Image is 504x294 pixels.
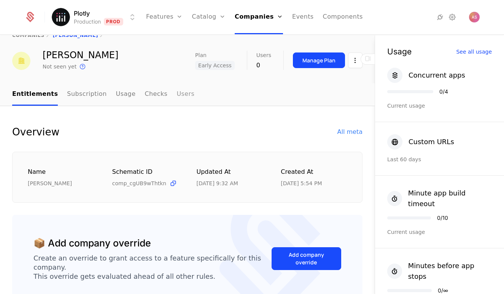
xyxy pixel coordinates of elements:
div: Overview [12,124,59,140]
div: Schematic ID [112,167,178,176]
div: 0 [256,61,271,70]
div: 0 / 4 [439,89,448,94]
div: Name [28,167,94,177]
span: Plotly [74,9,90,18]
div: [PERSON_NAME] [43,51,118,60]
span: Plan [195,52,207,58]
span: comp_cgUB9wThtkn [112,180,166,187]
button: Minutes before app stops [387,261,492,282]
a: Usage [116,83,136,106]
a: Entitlements [12,83,58,106]
button: Add company override [272,247,341,270]
div: 0 / 10 [437,215,448,221]
div: All meta [337,127,362,137]
a: Settings [448,13,457,22]
button: Minute app build timeout [387,188,492,209]
div: 0 / ∞ [438,288,448,293]
div: Create an override to grant access to a feature specifically for this company. This override gets... [33,254,272,281]
button: Select action [348,52,362,68]
button: Select environment [54,9,137,25]
ul: Choose Sub Page [12,83,194,106]
button: Custom URLs [387,134,454,149]
img: Nesrine Hadj-Yahia [12,52,30,70]
div: Custom URLs [409,137,454,147]
div: 9/16/25, 9:32 AM [197,180,238,187]
div: Not seen yet [43,63,76,70]
div: Manage Plan [302,57,335,64]
div: Minute app build timeout [408,188,492,209]
a: Integrations [436,13,445,22]
div: 📦 Add company override [33,236,151,251]
div: Updated at [197,167,263,177]
img: Plotly [52,8,70,26]
a: Users [176,83,194,106]
span: Early Access [195,61,235,70]
div: Minutes before app stops [408,261,492,282]
div: Add company override [281,251,332,266]
div: Current usage [387,102,492,110]
button: Manage Plan [293,52,345,68]
button: Concurrent apps [387,68,465,83]
div: 9/15/25, 5:54 PM [281,180,322,187]
div: Last 60 days [387,156,492,163]
a: Checks [145,83,167,106]
button: Open user button [469,12,480,22]
a: Subscription [67,83,107,106]
a: companies [12,33,45,38]
div: Production [74,18,101,25]
span: Users [256,52,271,58]
div: See all usage [456,49,492,54]
div: Current usage [387,228,492,236]
div: [PERSON_NAME] [28,180,94,187]
div: Concurrent apps [409,70,465,81]
img: Adam Schroeder [469,12,480,22]
div: Usage [387,48,412,56]
span: Prod [104,18,123,25]
nav: Main [12,83,362,106]
div: Created at [281,167,347,177]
